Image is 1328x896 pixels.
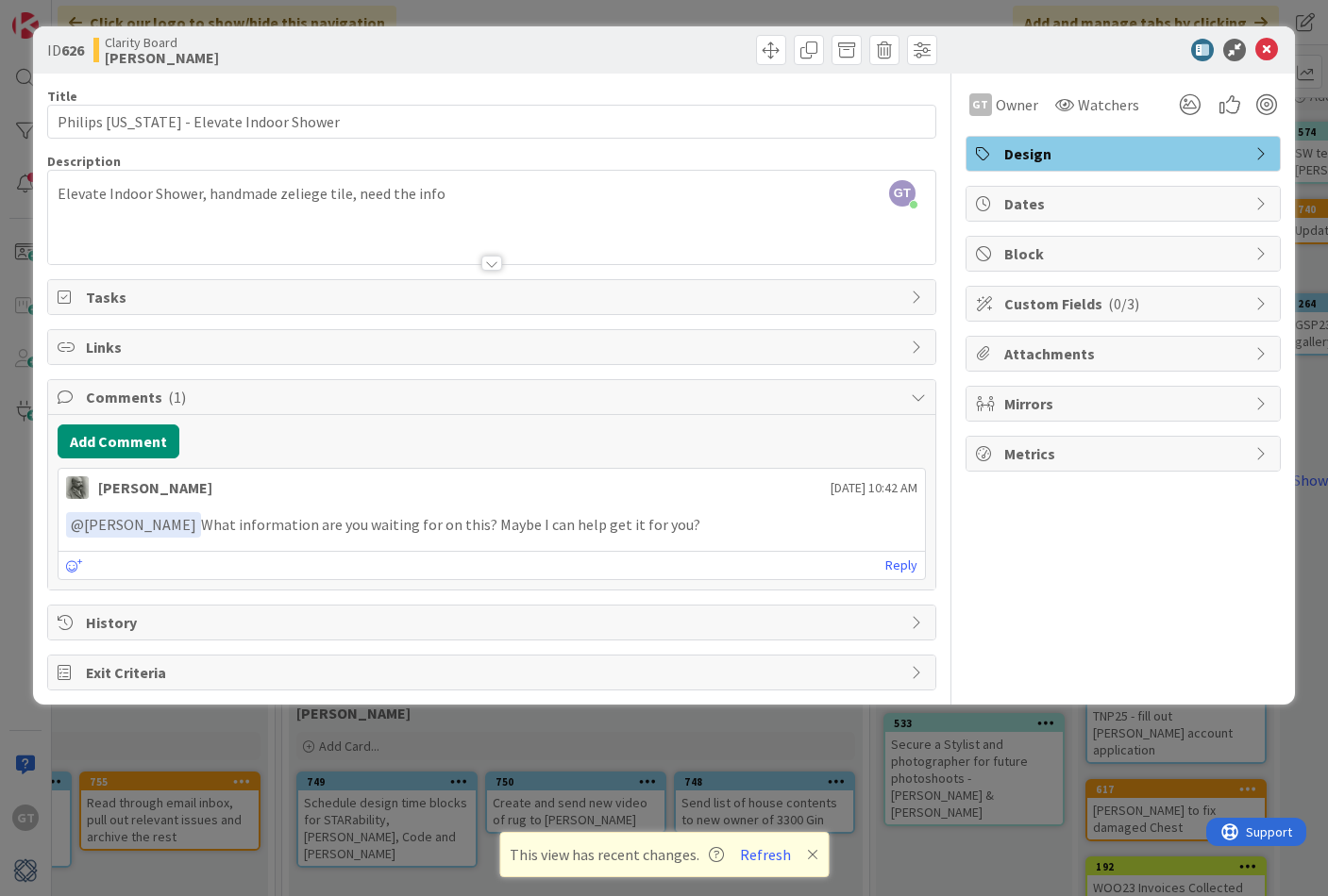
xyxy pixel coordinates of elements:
[889,180,916,207] span: GT
[831,478,917,498] span: [DATE] 10:42 AM
[996,93,1038,116] span: Owner
[1004,242,1246,265] span: Block
[86,336,901,358] span: Links
[969,93,992,116] div: GT
[71,515,84,534] span: @
[66,512,917,538] p: What information are you waiting for on this? Maybe I can help get it for you?
[58,183,926,205] p: Elevate Indoor Shower, handmade zeliege tile, need the info
[61,41,84,59] b: 626
[71,515,196,534] span: [PERSON_NAME]
[86,386,901,408] span: Comments
[1004,292,1246,315] span: Custom Fields
[1108,294,1139,313] span: ( 0/3 )
[86,286,901,308] span: Tasks
[1078,93,1139,116] span: Watchers
[47,153,121,170] span: Description
[40,3,86,25] span: Support
[86,661,901,684] span: Exit Criteria
[1004,142,1246,165] span: Design
[885,554,917,577] a: Reply
[47,88,77,105] label: Title
[168,388,186,407] span: ( 1 )
[1004,192,1246,215] span: Dates
[1004,342,1246,365] span: Attachments
[510,843,724,866] span: This view has recent changes.
[98,476,212,499] div: [PERSON_NAME]
[105,35,219,50] span: Clarity Board
[1004,392,1246,415] span: Mirrors
[105,50,219,65] b: [PERSON_NAME]
[47,39,84,61] span: ID
[58,424,179,458] button: Add Comment
[47,105,936,139] input: type card name here...
[1004,442,1246,465] span: Metrics
[66,476,89,499] img: PA
[733,842,798,867] button: Refresh
[86,611,901,634] span: History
